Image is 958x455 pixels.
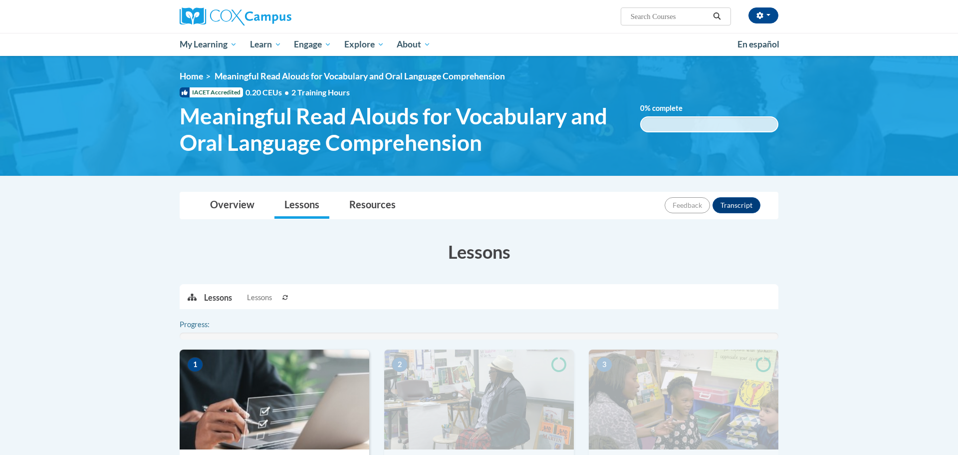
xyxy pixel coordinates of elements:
[180,103,625,156] span: Meaningful Read Alouds for Vocabulary and Oral Language Comprehension
[187,357,203,372] span: 1
[180,319,237,330] label: Progress:
[287,33,338,56] a: Engage
[250,38,281,50] span: Learn
[384,350,574,450] img: Course Image
[274,192,329,219] a: Lessons
[713,197,760,213] button: Transcript
[710,10,724,22] button: Search
[245,87,291,98] span: 0.20 CEUs
[204,292,232,303] p: Lessons
[640,104,645,112] span: 0
[180,350,369,450] img: Course Image
[215,71,505,81] span: Meaningful Read Alouds for Vocabulary and Oral Language Comprehension
[630,10,710,22] input: Search Courses
[731,34,786,55] a: En español
[180,239,778,264] h3: Lessons
[338,33,391,56] a: Explore
[180,7,291,25] img: Cox Campus
[596,357,612,372] span: 3
[247,292,272,303] span: Lessons
[173,33,243,56] a: My Learning
[737,39,779,49] span: En español
[391,33,438,56] a: About
[665,197,710,213] button: Feedback
[180,38,237,50] span: My Learning
[243,33,288,56] a: Learn
[589,350,778,450] img: Course Image
[339,192,406,219] a: Resources
[180,71,203,81] a: Home
[291,87,350,97] span: 2 Training Hours
[344,38,384,50] span: Explore
[397,38,431,50] span: About
[180,87,243,97] span: IACET Accredited
[180,7,369,25] a: Cox Campus
[748,7,778,23] button: Account Settings
[200,192,264,219] a: Overview
[294,38,331,50] span: Engage
[165,33,793,56] div: Main menu
[392,357,408,372] span: 2
[640,103,698,114] label: % complete
[284,87,289,97] span: •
